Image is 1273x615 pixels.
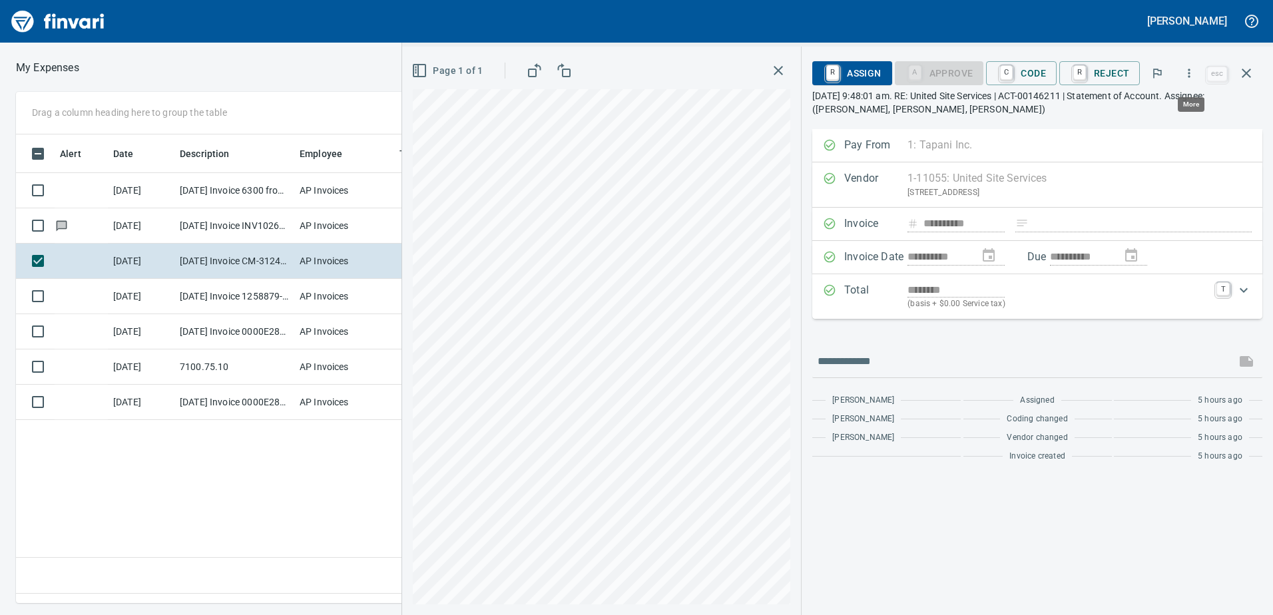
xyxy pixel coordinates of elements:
[180,146,247,162] span: Description
[1198,413,1242,426] span: 5 hours ago
[399,146,424,162] span: Team
[108,173,174,208] td: [DATE]
[108,314,174,349] td: [DATE]
[108,279,174,314] td: [DATE]
[113,146,134,162] span: Date
[832,431,894,445] span: [PERSON_NAME]
[180,146,230,162] span: Description
[907,298,1208,311] p: (basis + $0.00 Service tax)
[1007,431,1067,445] span: Vendor changed
[60,146,81,162] span: Alert
[174,244,294,279] td: [DATE] Invoice CM-3124323 from United Site Services (1-11055)
[8,5,108,37] img: Finvari
[1000,65,1013,80] a: C
[300,146,360,162] span: Employee
[1020,394,1054,407] span: Assigned
[294,349,394,385] td: AP Invoices
[1207,67,1227,81] a: esc
[108,244,174,279] td: [DATE]
[826,65,839,80] a: R
[108,385,174,420] td: [DATE]
[997,62,1046,85] span: Code
[174,208,294,244] td: [DATE] Invoice INV10264176 from [GEOGRAPHIC_DATA] (1-24796)
[174,349,294,385] td: 7100.75.10
[174,314,294,349] td: [DATE] Invoice 0000E28842385 from UPS (1-30551)
[60,146,99,162] span: Alert
[1144,11,1230,31] button: [PERSON_NAME]
[1070,62,1129,85] span: Reject
[1198,450,1242,463] span: 5 hours ago
[409,59,488,83] button: Page 1 of 1
[844,282,907,311] p: Total
[55,221,69,230] span: Has messages
[1073,65,1086,80] a: R
[1059,61,1140,85] button: RReject
[294,385,394,420] td: AP Invoices
[812,274,1262,319] div: Expand
[16,60,79,76] nav: breadcrumb
[294,208,394,244] td: AP Invoices
[812,61,891,85] button: RAssign
[1007,413,1067,426] span: Coding changed
[823,62,881,85] span: Assign
[1143,59,1172,88] button: Flag
[895,67,984,78] div: Coding Required
[294,173,394,208] td: AP Invoices
[1198,394,1242,407] span: 5 hours ago
[1216,282,1230,296] a: T
[300,146,342,162] span: Employee
[986,61,1057,85] button: CCode
[414,63,483,79] span: Page 1 of 1
[174,279,294,314] td: [DATE] Invoice 1258879-0 from OPNW - Office Products Nationwide (1-29901)
[294,314,394,349] td: AP Invoices
[1198,431,1242,445] span: 5 hours ago
[108,349,174,385] td: [DATE]
[1230,345,1262,377] span: This records your message into the invoice and notifies anyone mentioned
[1009,450,1065,463] span: Invoice created
[174,173,294,208] td: [DATE] Invoice 6300 from Wire Rite Electric Inc (1-11130)
[832,413,894,426] span: [PERSON_NAME]
[812,89,1262,116] p: [DATE] 9:48:01 am. RE: United Site Services | ACT-00146211 | Statement of Account. Assignee: ([PE...
[113,146,151,162] span: Date
[32,106,227,119] p: Drag a column heading here to group the table
[832,394,894,407] span: [PERSON_NAME]
[399,146,441,162] span: Team
[174,385,294,420] td: [DATE] Invoice 0000E28842365 from UPS (1-30551)
[16,60,79,76] p: My Expenses
[108,208,174,244] td: [DATE]
[294,279,394,314] td: AP Invoices
[1147,14,1227,28] h5: [PERSON_NAME]
[294,244,394,279] td: AP Invoices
